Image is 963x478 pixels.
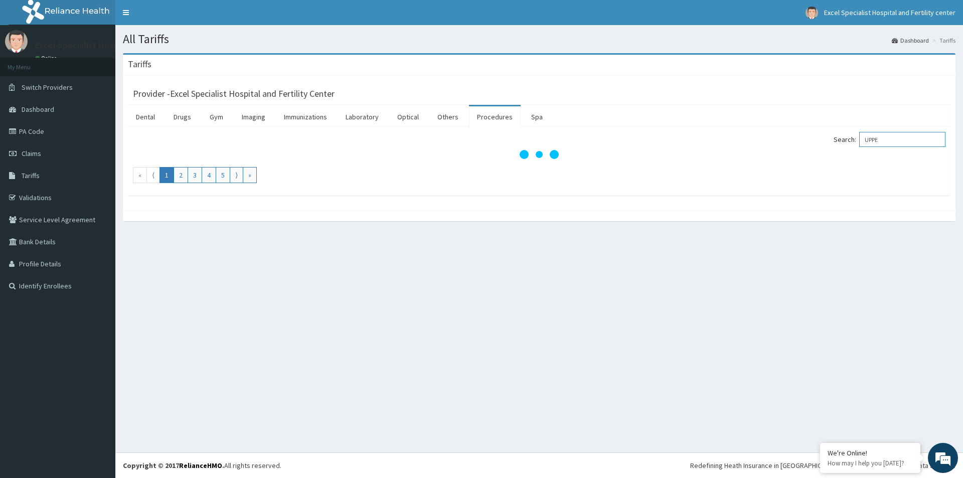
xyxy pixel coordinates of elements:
a: Go to page number 2 [174,167,188,183]
a: Optical [389,106,427,127]
img: d_794563401_company_1708531726252_794563401 [19,50,41,75]
span: Tariffs [22,171,40,180]
h3: Tariffs [128,60,151,69]
div: We're Online! [828,448,913,457]
a: Go to next page [230,167,243,183]
label: Search: [834,132,945,147]
div: Redefining Heath Insurance in [GEOGRAPHIC_DATA] using Telemedicine and Data Science! [690,460,955,470]
a: Drugs [166,106,199,127]
a: Procedures [469,106,521,127]
a: Others [429,106,466,127]
span: Claims [22,149,41,158]
p: Excel Specialist Hospital and Fertility center [35,41,210,50]
span: We're online! [58,126,138,228]
div: Chat with us now [52,56,169,69]
a: Immunizations [276,106,335,127]
a: Go to page number 3 [188,167,202,183]
div: Minimize live chat window [165,5,189,29]
svg: audio-loading [519,134,559,175]
p: How may I help you today? [828,459,913,467]
h1: All Tariffs [123,33,955,46]
a: Laboratory [338,106,387,127]
a: Go to page number 4 [202,167,216,183]
li: Tariffs [930,36,955,45]
input: Search: [859,132,945,147]
img: User Image [5,30,28,53]
span: Dashboard [22,105,54,114]
span: Switch Providers [22,83,73,92]
a: Dental [128,106,163,127]
textarea: Type your message and hit 'Enter' [5,274,191,309]
a: Go to page number 5 [216,167,230,183]
a: RelianceHMO [179,461,222,470]
a: Go to first page [133,167,147,183]
strong: Copyright © 2017 . [123,461,224,470]
span: Excel Specialist Hospital and Fertility center [824,8,955,17]
a: Go to previous page [146,167,160,183]
h3: Provider - Excel Specialist Hospital and Fertility Center [133,89,335,98]
a: Go to page number 1 [159,167,174,183]
footer: All rights reserved. [115,452,963,478]
a: Gym [202,106,231,127]
a: Spa [523,106,551,127]
a: Imaging [234,106,273,127]
img: User Image [806,7,818,19]
a: Go to last page [243,167,257,183]
a: Online [35,55,59,62]
a: Dashboard [892,36,929,45]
